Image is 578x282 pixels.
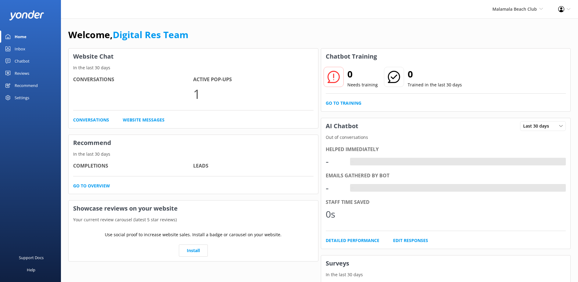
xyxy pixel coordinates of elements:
[326,181,344,195] div: -
[193,162,313,170] h4: Leads
[350,184,355,192] div: -
[73,76,193,84] h4: Conversations
[27,264,35,276] div: Help
[15,67,29,79] div: Reviews
[193,84,313,104] p: 1
[15,79,38,92] div: Recommend
[347,67,378,81] h2: 0
[123,117,165,123] a: Website Messages
[15,55,30,67] div: Chatbot
[68,27,188,42] h1: Welcome,
[69,49,318,64] h3: Website Chat
[321,118,363,134] h3: AI Chatbot
[321,134,571,141] p: Out of conversations
[326,154,344,169] div: -
[69,135,318,151] h3: Recommend
[105,231,282,238] p: Use social proof to increase website sales. Install a badge or carousel on your website.
[113,28,188,41] a: Digital Res Team
[347,81,378,88] p: Needs training
[9,10,44,20] img: yonder-white-logo.png
[69,151,318,157] p: In the last 30 days
[73,117,109,123] a: Conversations
[73,183,110,189] a: Go to overview
[73,162,193,170] h4: Completions
[326,207,344,222] div: 0s
[15,43,25,55] div: Inbox
[15,31,27,43] div: Home
[19,251,44,264] div: Support Docs
[69,64,318,71] p: In the last 30 days
[179,244,208,257] a: Install
[326,100,361,107] a: Go to Training
[15,92,29,104] div: Settings
[408,67,462,81] h2: 0
[193,76,313,84] h4: Active Pop-ups
[326,198,566,206] div: Staff time saved
[408,81,462,88] p: Trained in the last 30 days
[321,49,381,64] h3: Chatbot Training
[69,216,318,223] p: Your current review carousel (latest 5 star reviews)
[492,6,537,12] span: Malamala Beach Club
[326,146,566,154] div: Helped immediately
[69,201,318,216] h3: Showcase reviews on your website
[321,255,571,271] h3: Surveys
[350,158,355,166] div: -
[523,123,553,129] span: Last 30 days
[321,271,571,278] p: In the last 30 days
[393,237,428,244] a: Edit Responses
[326,172,566,180] div: Emails gathered by bot
[326,237,379,244] a: Detailed Performance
